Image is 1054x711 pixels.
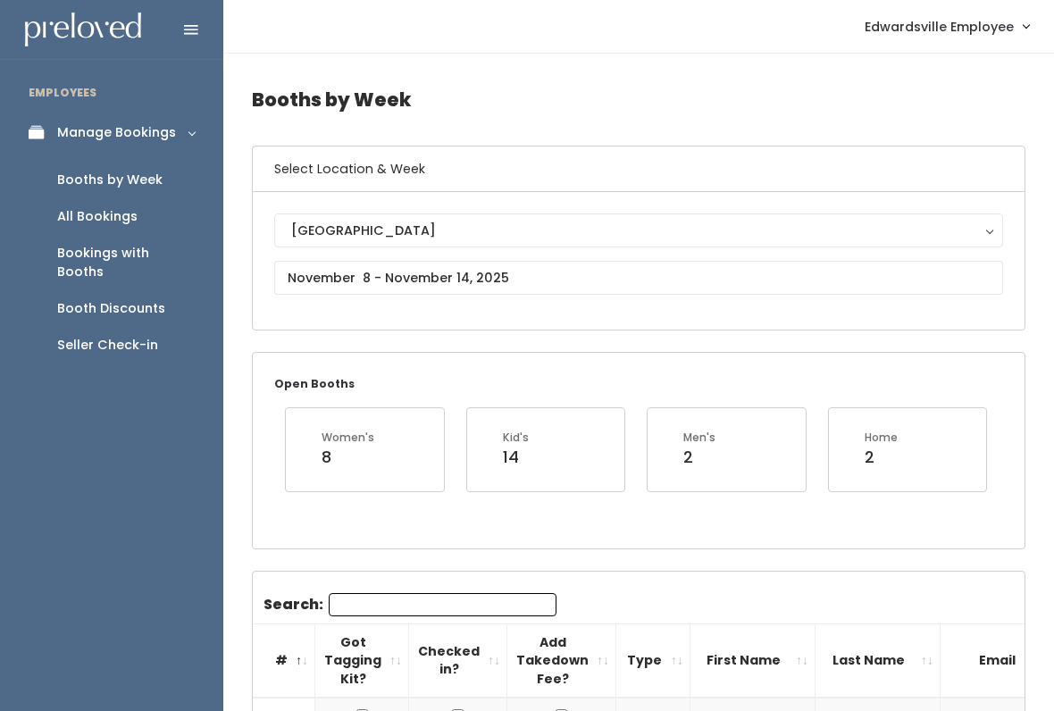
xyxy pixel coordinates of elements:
img: preloved logo [25,13,141,47]
div: Manage Bookings [57,123,176,142]
label: Search: [263,593,556,616]
th: Add Takedown Fee?: activate to sort column ascending [507,623,616,698]
div: Bookings with Booths [57,244,195,281]
div: Men's [683,430,715,446]
th: Last Name: activate to sort column ascending [816,623,941,698]
div: Booths by Week [57,171,163,189]
div: 2 [865,446,898,469]
input: November 8 - November 14, 2025 [274,261,1003,295]
div: [GEOGRAPHIC_DATA] [291,221,986,240]
small: Open Booths [274,376,355,391]
div: Home [865,430,898,446]
div: Kid's [503,430,529,446]
div: All Bookings [57,207,138,226]
div: 2 [683,446,715,469]
th: Type: activate to sort column ascending [616,623,690,698]
h4: Booths by Week [252,75,1025,124]
a: Edwardsville Employee [847,7,1047,46]
button: [GEOGRAPHIC_DATA] [274,213,1003,247]
div: 14 [503,446,529,469]
input: Search: [329,593,556,616]
th: #: activate to sort column descending [253,623,315,698]
span: Edwardsville Employee [865,17,1014,37]
h6: Select Location & Week [253,146,1025,192]
div: Seller Check-in [57,336,158,355]
div: Women's [322,430,374,446]
th: Got Tagging Kit?: activate to sort column ascending [315,623,409,698]
div: 8 [322,446,374,469]
th: Checked in?: activate to sort column ascending [409,623,507,698]
div: Booth Discounts [57,299,165,318]
th: First Name: activate to sort column ascending [690,623,816,698]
